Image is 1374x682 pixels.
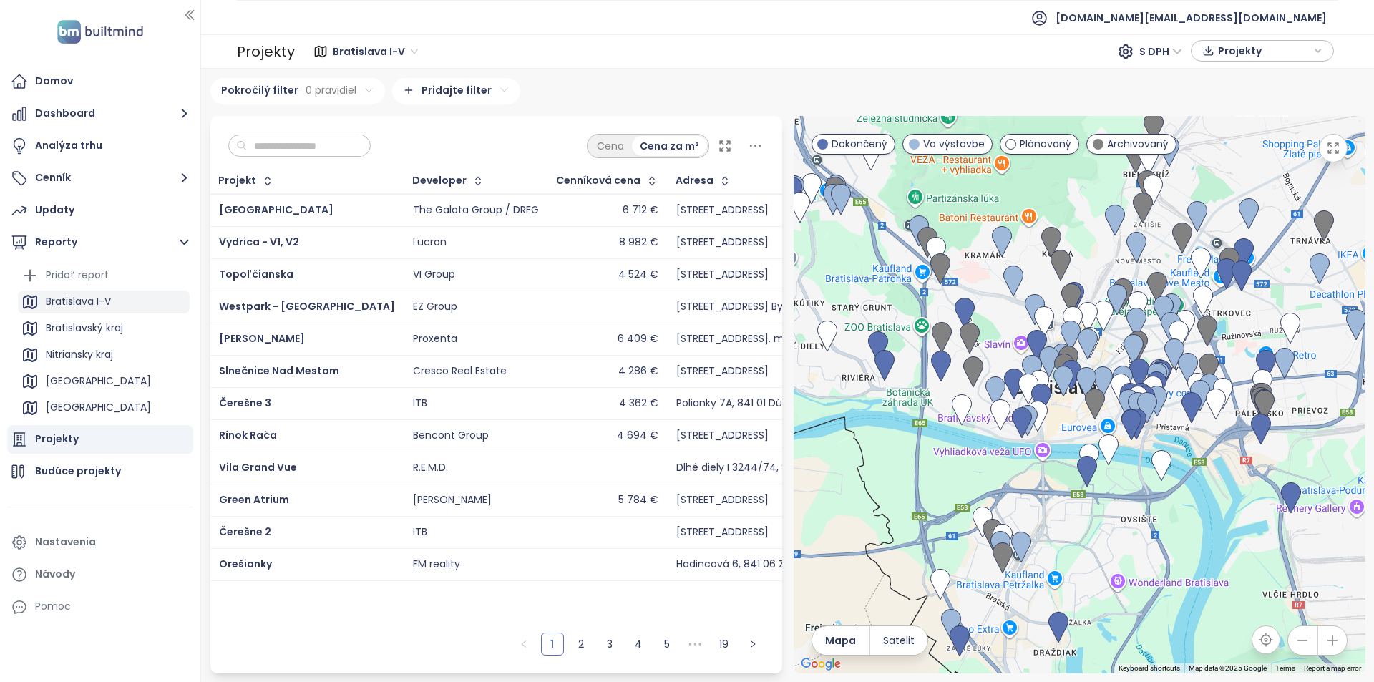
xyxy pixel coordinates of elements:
div: [STREET_ADDRESS] [676,268,769,281]
a: Terms [1275,664,1295,672]
div: Bratislava I-V [18,291,190,313]
div: Adresa [676,176,713,185]
div: 4 362 € [619,397,658,410]
div: Developer [412,176,467,185]
span: ••• [684,633,707,656]
span: left [520,640,528,648]
div: Nitriansky kraj [18,344,190,366]
span: Map data ©2025 Google [1189,664,1267,672]
div: Dlhé diely I 3244/74, 841 04 [GEOGRAPHIC_DATA], [GEOGRAPHIC_DATA] [676,462,1033,474]
button: left [512,633,535,656]
div: Návody [35,565,75,583]
button: right [741,633,764,656]
div: Nastavenia [35,533,96,551]
div: Proxenta [413,333,457,346]
li: 5 [656,633,678,656]
button: Satelit [870,626,927,655]
div: [GEOGRAPHIC_DATA] [18,396,190,419]
a: Čerešne 3 [219,396,271,410]
div: [STREET_ADDRESS] [676,204,769,217]
a: Report a map error [1304,664,1361,672]
div: ITB [413,397,427,410]
div: 4 694 € [617,429,658,442]
li: 2 [570,633,593,656]
li: 19 [713,633,736,656]
a: Čerešne 2 [219,525,271,539]
span: Dokončený [832,136,887,152]
div: ITB [413,526,427,539]
li: 4 [627,633,650,656]
div: Pridať report [46,266,109,284]
a: Slnečnice Nad Mestom [219,364,339,378]
div: [STREET_ADDRESS]. mája 2947/13, 811 06 [GEOGRAPHIC_DATA]-[GEOGRAPHIC_DATA], [GEOGRAPHIC_DATA] [676,333,1204,346]
span: Projekty [1218,40,1310,62]
a: 5 [656,633,678,655]
div: [STREET_ADDRESS] [676,236,769,249]
span: right [749,640,757,648]
div: [STREET_ADDRESS] [676,429,769,442]
span: Topoľčianska [219,267,293,281]
span: Mapa [825,633,856,648]
div: Cena za m² [632,136,707,156]
a: Analýza trhu [7,132,193,160]
a: 4 [628,633,649,655]
div: FM reality [413,558,460,571]
a: Rínok Rača [219,428,277,442]
a: Open this area in Google Maps (opens a new window) [797,655,844,673]
div: Nitriansky kraj [46,346,113,364]
span: [DOMAIN_NAME][EMAIL_ADDRESS][DOMAIN_NAME] [1056,1,1327,35]
div: Bencont Group [413,429,489,442]
a: Green Atrium [219,492,289,507]
div: Projekt [218,176,256,185]
div: Pridajte filter [392,78,520,104]
div: Lucron [413,236,447,249]
div: 6 712 € [623,204,658,217]
li: 3 [598,633,621,656]
div: EZ Group [413,301,457,313]
a: Projekty [7,425,193,454]
span: S DPH [1139,41,1182,62]
div: [STREET_ADDRESS] [676,365,769,378]
span: Bratislava I-V [333,41,418,62]
div: Polianky 7A, 841 01 Dúbravka, [GEOGRAPHIC_DATA] [676,397,926,410]
span: Plánovaný [1020,136,1071,152]
a: Vydrica - V1, V2 [219,235,299,249]
a: Návody [7,560,193,589]
div: [PERSON_NAME] [413,494,492,507]
button: Keyboard shortcuts [1119,663,1180,673]
a: 19 [713,633,735,655]
div: Pokročilý filter [210,78,385,104]
div: Bratislava I-V [46,293,111,311]
div: Cena [589,136,632,156]
li: Nasledujúcich 5 strán [684,633,707,656]
div: Cresco Real Estate [413,365,507,378]
div: [STREET_ADDRESS] [676,526,769,539]
div: Budúce projekty [35,462,121,480]
a: Orešianky [219,557,272,571]
div: Analýza trhu [35,137,102,155]
button: Cenník [7,164,193,193]
div: 6 409 € [618,333,658,346]
div: VI Group [413,268,455,281]
div: Projekty [35,430,79,448]
a: 3 [599,633,620,655]
span: [GEOGRAPHIC_DATA] [219,203,333,217]
a: Domov [7,67,193,96]
div: Domov [35,72,73,90]
div: [STREET_ADDRESS] [676,494,769,507]
div: R.E.M.D. [413,462,448,474]
span: Archivovaný [1107,136,1169,152]
li: Nasledujúca strana [741,633,764,656]
div: 5 784 € [618,494,658,507]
